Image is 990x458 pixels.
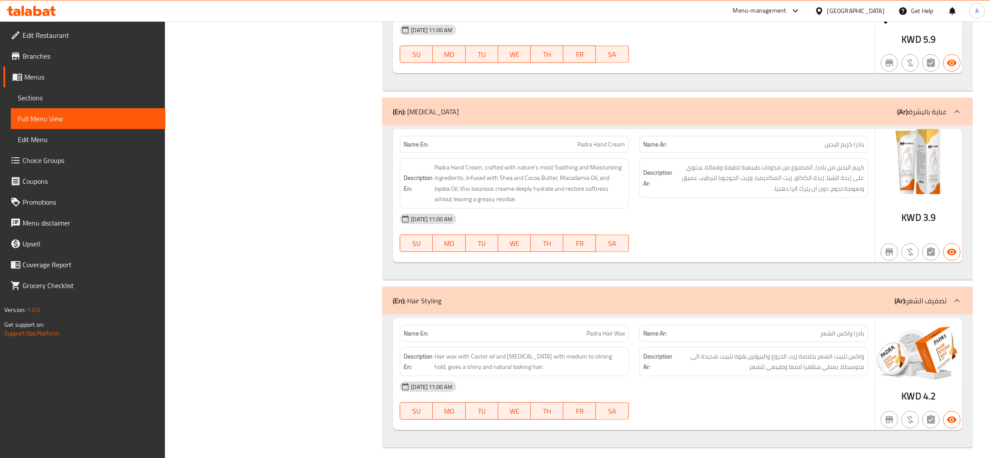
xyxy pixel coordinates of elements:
[404,237,429,250] span: SU
[3,46,165,66] a: Branches
[23,155,158,166] span: Choice Groups
[23,218,158,228] span: Menu disclaimer
[897,105,909,118] b: (Ar):
[23,280,158,291] span: Grocery Checklist
[827,6,885,16] div: [GEOGRAPHIC_DATA]
[3,171,165,192] a: Coupons
[408,26,456,34] span: [DATE] 11:00 AM
[434,162,625,205] span: Padra Hand Cream, crafted with nature's most Soothing and Moisturizing ingredients. Infused with ...
[902,388,921,405] span: KWD
[393,106,459,117] p: [MEDICAL_DATA]
[436,405,462,418] span: MO
[433,402,465,420] button: MO
[3,254,165,275] a: Coverage Report
[881,411,898,428] button: Not branch specific item
[400,402,433,420] button: SU
[901,243,919,261] button: Purchased item
[922,243,940,261] button: Not has choices
[531,46,563,63] button: TH
[902,31,921,48] span: KWD
[434,351,625,372] span: Hair wax with Castor oil and biotin with medium to strong hold, gives a shiny and natural looking...
[875,318,962,383] img: WAX638905933294183386.jpg
[23,51,158,61] span: Branches
[498,402,531,420] button: WE
[674,162,864,194] span: كريم اليدين من بادرا, المصنوع من مكونات طبيعية لطيفة وفعالة. يحتوي على زبدة الشيا, زبدة الكاكاو, ...
[577,140,625,149] span: Padra Hand Cream
[820,329,864,338] span: بادرا واكس الشعر
[531,235,563,252] button: TH
[404,140,428,149] strong: Name En:
[923,388,936,405] span: 4.2
[18,93,158,103] span: Sections
[975,6,979,16] span: A
[875,129,962,194] img: hand_cream638905933291943626.jpg
[563,402,596,420] button: FR
[502,48,527,61] span: WE
[922,411,940,428] button: Not has choices
[3,233,165,254] a: Upsell
[943,243,960,261] button: Available
[436,237,462,250] span: MO
[11,87,165,108] a: Sections
[408,383,456,391] span: [DATE] 11:00 AM
[393,105,405,118] b: (En):
[23,176,158,186] span: Coupons
[404,48,429,61] span: SU
[923,31,936,48] span: 5.9
[534,48,560,61] span: TH
[567,237,592,250] span: FR
[596,235,628,252] button: SA
[11,108,165,129] a: Full Menu View
[643,351,672,372] strong: Description Ar:
[643,167,672,189] strong: Description Ar:
[599,405,625,418] span: SA
[825,140,864,149] span: بادرا كريم اليدين
[3,212,165,233] a: Menu disclaimer
[404,405,429,418] span: SU
[901,54,919,72] button: Purchased item
[586,329,625,338] span: Padra Hair Wax
[3,275,165,296] a: Grocery Checklist
[943,411,960,428] button: Available
[3,66,165,87] a: Menus
[3,192,165,212] a: Promotions
[24,72,158,82] span: Menus
[404,351,433,372] strong: Description En:
[902,209,921,226] span: KWD
[901,411,919,428] button: Purchased item
[466,46,498,63] button: TU
[393,295,441,306] p: Hair Styling
[18,134,158,145] span: Edit Menu
[393,294,405,307] b: (En):
[502,405,527,418] span: WE
[596,46,628,63] button: SA
[895,294,906,307] b: (Ar):
[466,235,498,252] button: TU
[674,351,864,372] span: واكس تثبيت الشعر بخلاصة زيت الخروع والبيوتين بقوة تثبيت شديدة الى متوسطة، يعطي مظهرا لامعا وطبيعي...
[596,402,628,420] button: SA
[534,405,560,418] span: TH
[881,243,898,261] button: Not branch specific item
[502,237,527,250] span: WE
[23,30,158,40] span: Edit Restaurant
[881,54,898,72] button: Not branch specific item
[922,54,940,72] button: Not has choices
[943,54,960,72] button: Available
[4,304,26,315] span: Version:
[643,329,667,338] strong: Name Ar:
[4,319,44,330] span: Get support on:
[643,140,667,149] strong: Name Ar:
[23,259,158,270] span: Coverage Report
[18,113,158,124] span: Full Menu View
[534,237,560,250] span: TH
[923,209,936,226] span: 3.9
[382,287,973,315] div: (En): Hair Styling(Ar):تصفيف الشعر
[469,405,495,418] span: TU
[433,235,465,252] button: MO
[599,237,625,250] span: SA
[897,106,947,117] p: عناية بالبشرة
[400,235,433,252] button: SU
[404,173,433,194] strong: Description En:
[382,98,973,126] div: (En): [MEDICAL_DATA](Ar):عناية بالبشرة
[895,295,947,306] p: تصفيف الشعر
